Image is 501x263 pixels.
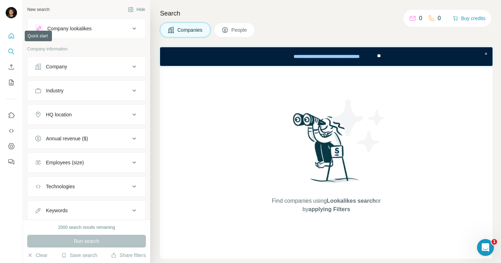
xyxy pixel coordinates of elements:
div: Keywords [46,207,67,214]
div: 2000 search results remaining [58,224,115,231]
button: Share filters [111,252,146,259]
p: 0 [419,14,422,23]
span: People [231,26,248,33]
div: Technologies [46,183,75,190]
p: 0 [438,14,441,23]
h4: Search [160,8,493,18]
img: Surfe Illustration - Woman searching with binoculars [290,111,363,190]
div: New search [27,6,49,13]
div: HQ location [46,111,72,118]
button: HQ location [28,106,146,123]
div: Industry [46,87,64,94]
button: My lists [6,76,17,89]
button: Company lookalikes [28,20,146,37]
button: Search [6,45,17,58]
div: Company lookalikes [47,25,92,32]
iframe: Banner [160,47,493,66]
span: applying Filters [308,206,350,212]
span: Companies [177,26,203,33]
span: 1 [491,239,497,245]
img: Avatar [6,7,17,18]
iframe: Intercom live chat [477,239,494,256]
div: Company [46,63,67,70]
button: Buy credits [453,13,485,23]
button: Employees (size) [28,154,146,171]
span: Find companies using or by [270,197,383,214]
button: Use Surfe on LinkedIn [6,109,17,122]
div: Annual revenue ($) [46,135,88,142]
button: Feedback [6,155,17,168]
button: Quick start [6,30,17,42]
span: Lookalikes search [327,198,376,204]
img: Surfe Illustration - Stars [326,94,390,158]
button: Dashboard [6,140,17,153]
button: Use Surfe API [6,124,17,137]
button: Hide [123,4,150,15]
button: Company [28,58,146,75]
div: Employees (size) [46,159,84,166]
button: Keywords [28,202,146,219]
p: Company information [27,46,146,52]
button: Save search [61,252,97,259]
button: Clear [27,252,47,259]
button: Enrich CSV [6,61,17,73]
button: Industry [28,82,146,99]
button: Annual revenue ($) [28,130,146,147]
button: Technologies [28,178,146,195]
